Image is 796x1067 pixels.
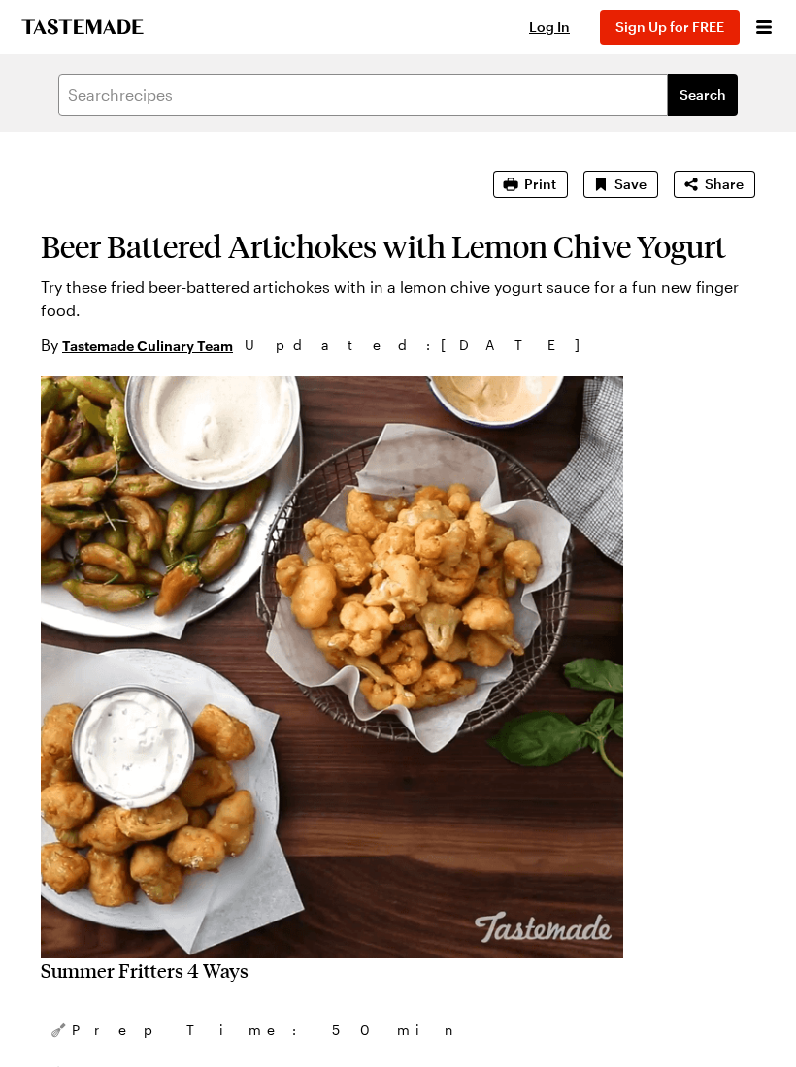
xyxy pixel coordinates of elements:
button: filters [668,74,738,116]
p: By [41,334,233,357]
h2: Summer Fritters 4 Ways [41,958,623,982]
a: Tastemade Culinary Team [62,335,233,356]
span: Save [614,175,647,194]
span: Prep Time: 50 min [72,1020,460,1040]
a: To Tastemade Home Page [19,19,146,35]
h1: Beer Battered Artichokes with Lemon Chive Yogurt [41,229,755,264]
span: Sign Up for FREE [615,18,724,35]
span: Share [705,175,744,194]
button: Log In [511,17,588,37]
button: Open menu [751,15,777,40]
span: Print [524,175,556,194]
button: Print [493,171,568,198]
span: Updated : [DATE] [245,335,599,356]
span: Log In [529,18,570,35]
button: Share [674,171,755,198]
span: Search [680,85,726,105]
p: Try these fried beer-battered artichokes with in a lemon chive yogurt sauce for a fun new finger ... [41,275,755,322]
button: Sign Up for FREE [600,10,740,45]
button: Save recipe [583,171,658,198]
